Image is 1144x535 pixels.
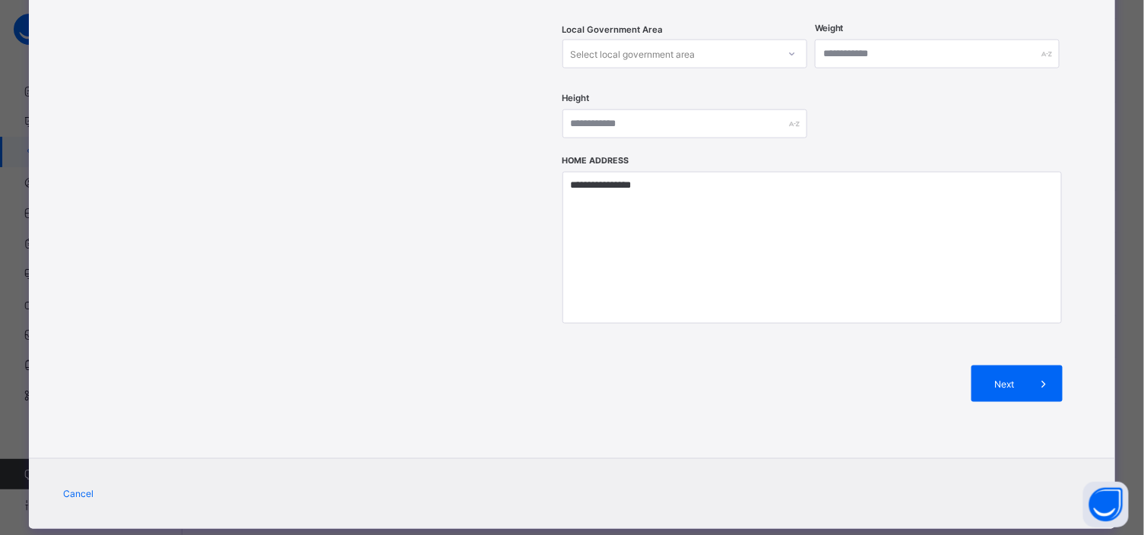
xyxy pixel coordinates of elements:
[983,378,1026,390] span: Next
[571,40,696,68] div: Select local government area
[815,23,844,33] label: Weight
[1083,482,1129,527] button: Open asap
[63,489,93,500] span: Cancel
[562,93,590,103] label: Height
[562,24,664,35] span: Local Government Area
[562,156,629,166] label: Home Address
